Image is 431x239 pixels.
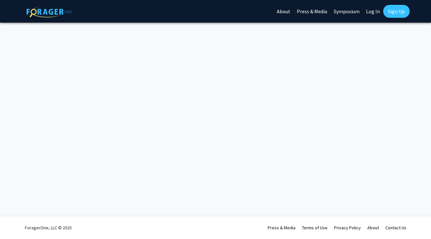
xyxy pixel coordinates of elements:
a: Privacy Policy [334,225,361,231]
a: Terms of Use [302,225,328,231]
a: Press & Media [268,225,296,231]
a: About [367,225,379,231]
img: ForagerOne Logo [27,6,72,17]
div: ForagerOne, LLC © 2025 [25,216,72,239]
a: Contact Us [385,225,406,231]
a: Sign Up [383,5,410,18]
